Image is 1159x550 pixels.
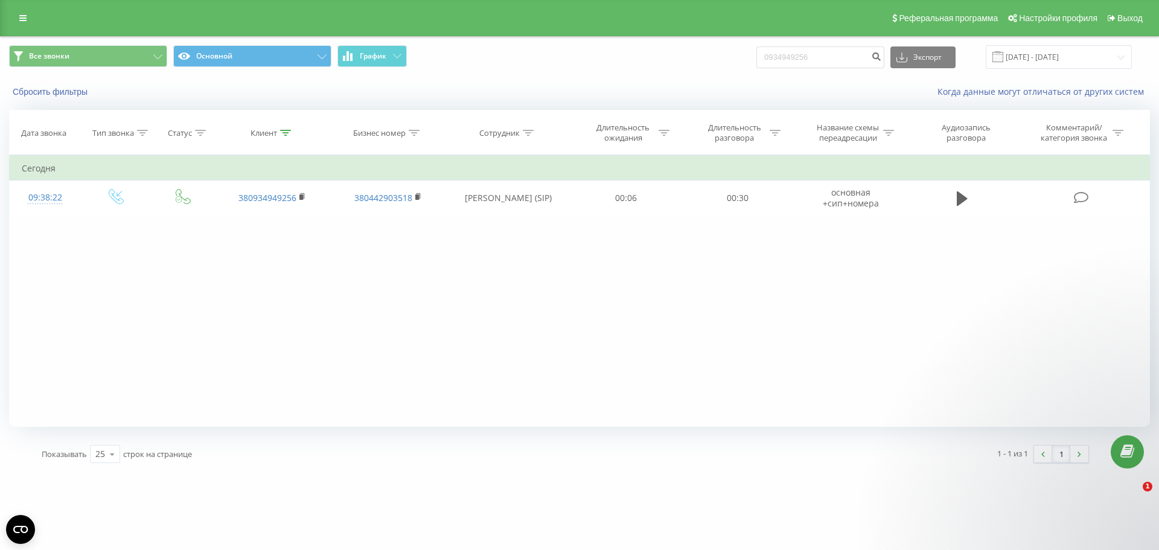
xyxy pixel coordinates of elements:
div: 25 [95,448,105,460]
button: Все звонки [9,45,167,67]
div: Аудиозапись разговора [927,123,1006,143]
a: 380442903518 [354,192,412,203]
td: [PERSON_NAME] (SIP) [445,181,570,216]
span: Показывать [42,449,87,459]
div: Длительность ожидания [591,123,656,143]
a: 380934949256 [238,192,296,203]
div: Дата звонка [21,128,66,138]
span: строк на странице [123,449,192,459]
td: 00:06 [570,181,682,216]
button: Open CMP widget [6,515,35,544]
span: Настройки профиля [1019,13,1097,23]
div: Название схемы переадресации [816,123,880,143]
div: Статус [168,128,192,138]
div: Бизнес номер [353,128,406,138]
td: основная +сип+номера [793,181,909,216]
button: Основной [173,45,331,67]
div: 1 - 1 из 1 [997,447,1028,459]
button: Сбросить фильтры [9,86,94,97]
button: Экспорт [890,46,956,68]
button: График [337,45,407,67]
span: 1 [1143,482,1152,491]
input: Поиск по номеру [756,46,884,68]
div: Комментарий/категория звонка [1039,123,1110,143]
td: Сегодня [10,156,1150,181]
div: Длительность разговора [702,123,767,143]
span: График [360,52,386,60]
iframe: Intercom live chat [1118,482,1147,511]
a: Когда данные могут отличаться от других систем [937,86,1150,97]
td: 00:30 [682,181,793,216]
div: 09:38:22 [22,186,69,209]
a: 1 [1052,446,1070,462]
div: Тип звонка [92,128,134,138]
span: Реферальная программа [899,13,998,23]
span: Выход [1117,13,1143,23]
span: Все звонки [29,51,69,61]
div: Сотрудник [479,128,520,138]
div: Клиент [251,128,277,138]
